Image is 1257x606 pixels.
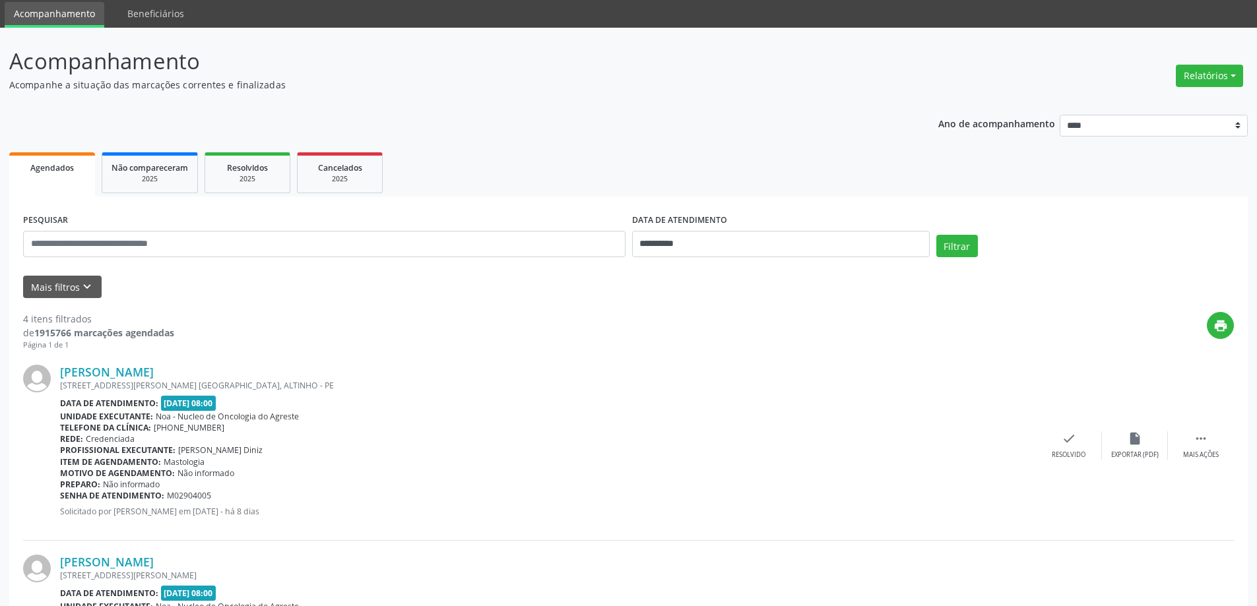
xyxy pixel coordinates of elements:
[60,555,154,569] a: [PERSON_NAME]
[1213,318,1228,333] i: print
[23,555,51,582] img: img
[60,456,161,468] b: Item de agendamento:
[60,506,1036,517] p: Solicitado por [PERSON_NAME] em [DATE] - há 8 dias
[1207,312,1234,339] button: print
[112,162,188,173] span: Não compareceram
[154,422,224,433] span: [PHONE_NUMBER]
[23,312,174,326] div: 4 itens filtrados
[60,570,1036,581] div: [STREET_ADDRESS][PERSON_NAME]
[23,276,102,299] button: Mais filtroskeyboard_arrow_down
[167,490,211,501] span: M02904005
[80,280,94,294] i: keyboard_arrow_down
[60,468,175,479] b: Motivo de agendamento:
[34,326,174,339] strong: 1915766 marcações agendadas
[938,115,1055,131] p: Ano de acompanhamento
[118,2,193,25] a: Beneficiários
[60,588,158,599] b: Data de atendimento:
[1194,431,1208,446] i: 
[60,411,153,422] b: Unidade executante:
[23,340,174,351] div: Página 1 de 1
[112,174,188,184] div: 2025
[1176,65,1243,87] button: Relatórios
[60,433,83,444] b: Rede:
[60,422,151,433] b: Telefone da clínica:
[1052,450,1085,460] div: Resolvido
[60,479,100,490] b: Preparo:
[23,326,174,340] div: de
[9,78,876,92] p: Acompanhe a situação das marcações correntes e finalizadas
[103,479,160,490] span: Não informado
[60,398,158,409] b: Data de atendimento:
[86,433,135,444] span: Credenciada
[318,162,362,173] span: Cancelados
[60,380,1036,391] div: [STREET_ADDRESS][PERSON_NAME] [GEOGRAPHIC_DATA], ALTINHO - PE
[177,468,234,479] span: Não informado
[161,586,216,601] span: [DATE] 08:00
[23,210,68,231] label: PESQUISAR
[227,162,268,173] span: Resolvidos
[1128,431,1142,446] i: insert_drive_file
[214,174,280,184] div: 2025
[60,365,154,379] a: [PERSON_NAME]
[9,45,876,78] p: Acompanhamento
[1111,450,1159,460] div: Exportar (PDF)
[632,210,727,231] label: DATA DE ATENDIMENTO
[1183,450,1219,460] div: Mais ações
[936,235,978,257] button: Filtrar
[307,174,373,184] div: 2025
[164,456,205,468] span: Mastologia
[1062,431,1076,446] i: check
[5,2,104,28] a: Acompanhamento
[161,396,216,411] span: [DATE] 08:00
[178,444,263,456] span: [PERSON_NAME] Diniz
[156,411,299,422] span: Noa - Nucleo de Oncologia do Agreste
[30,162,74,173] span: Agendados
[23,365,51,392] img: img
[60,444,176,456] b: Profissional executante:
[60,490,164,501] b: Senha de atendimento:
